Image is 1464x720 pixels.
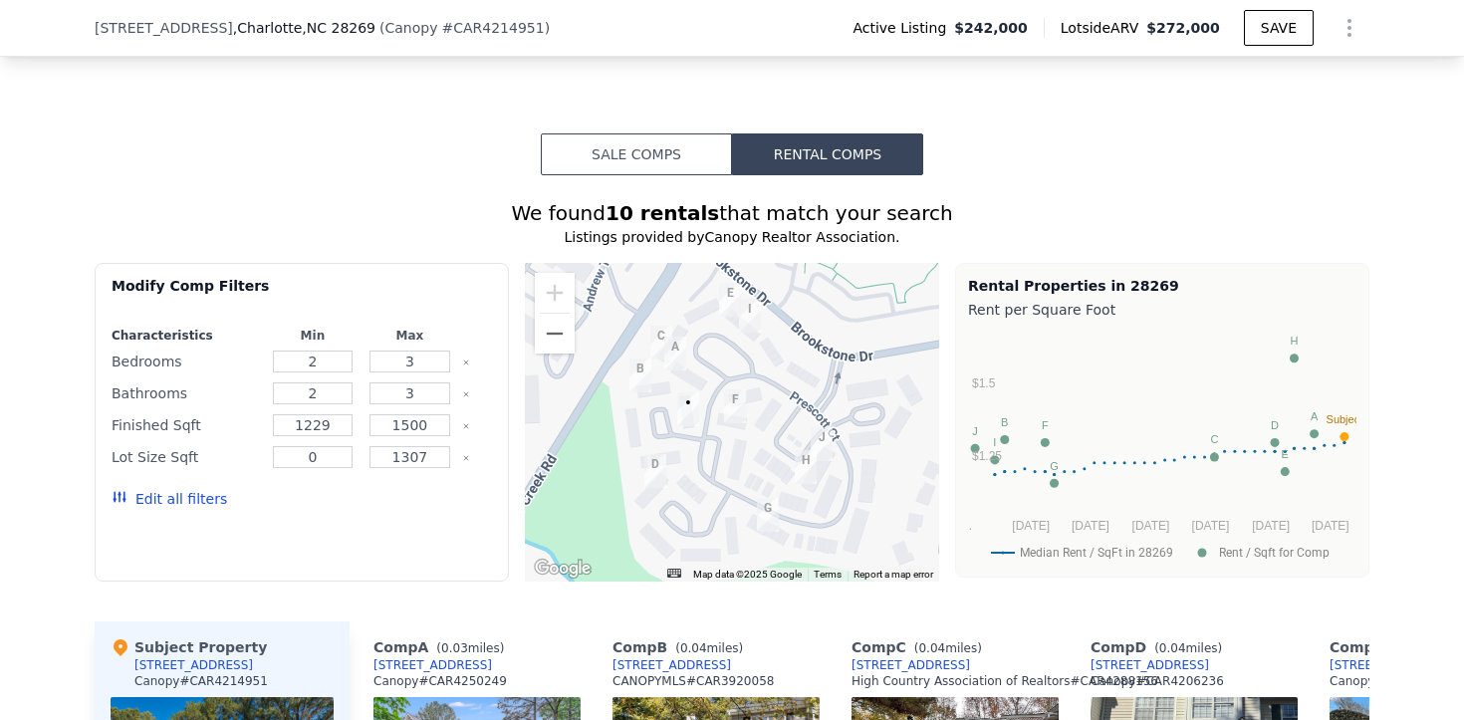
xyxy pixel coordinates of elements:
[441,20,544,36] span: # CAR4214951
[373,637,512,657] div: Comp A
[1042,419,1049,431] text: F
[853,18,954,38] span: Active Listing
[1091,657,1209,673] a: [STREET_ADDRESS]
[1219,546,1330,560] text: Rent / Sqft for Comp
[112,328,260,344] div: Characteristics
[441,641,468,655] span: 0.03
[739,299,761,333] div: 5626 Prescott Ct
[612,673,774,689] div: CANOPYMLS # CAR3920058
[1132,519,1170,533] text: [DATE]
[1146,641,1230,655] span: ( miles)
[112,411,260,439] div: Finished Sqft
[667,569,681,578] button: Keyboard shortcuts
[612,637,751,657] div: Comp B
[373,673,507,689] div: Canopy # CAR4250249
[811,427,833,461] div: 5947 Prescott Ct
[732,133,923,175] button: Rental Comps
[535,314,575,354] button: Zoom out
[795,450,817,484] div: 5955 Prescott Ct
[233,18,375,38] span: , Charlotte
[612,657,731,673] a: [STREET_ADDRESS]
[1252,519,1290,533] text: [DATE]
[530,556,596,582] img: Google
[112,379,260,407] div: Bathrooms
[95,227,1369,247] div: Listings provided by Canopy Realtor Association .
[112,276,492,312] div: Modify Comp Filters
[366,328,455,344] div: Max
[379,18,550,38] div: ( )
[693,569,802,580] span: Map data ©2025 Google
[757,498,779,532] div: 5878 Prescott Ct
[134,673,268,689] div: Canopy # CAR4214951
[972,449,1002,463] text: $1.25
[644,454,666,488] div: 5818 Prescott Ct
[852,657,970,673] a: [STREET_ADDRESS]
[535,273,575,313] button: Zoom in
[954,18,1028,38] span: $242,000
[1061,18,1146,38] span: Lotside ARV
[724,389,746,423] div: 5719 Prescott Ct
[1072,519,1109,533] text: [DATE]
[680,641,707,655] span: 0.04
[112,489,227,509] button: Edit all filters
[1091,673,1224,689] div: Canopy # CAR4206236
[606,201,719,225] strong: 10 rentals
[968,296,1356,324] div: Rent per Square Foot
[1311,410,1319,422] text: A
[854,569,933,580] a: Report a map error
[1001,416,1008,428] text: B
[1091,637,1230,657] div: Comp D
[852,673,1158,689] div: High Country Association of Realtors # CAR4288156
[972,376,996,390] text: $1.5
[1050,460,1059,472] text: G
[1192,519,1230,533] text: [DATE]
[1244,10,1314,46] button: SAVE
[814,569,842,580] a: Terms
[1271,419,1279,431] text: D
[1020,546,1173,560] text: Median Rent / SqFt in 28269
[373,657,492,673] a: [STREET_ADDRESS]
[530,556,596,582] a: Open this area in Google Maps (opens a new window)
[1146,20,1220,36] span: $272,000
[650,326,672,360] div: 5664 Prescott Ct
[112,348,260,375] div: Bedrooms
[95,199,1369,227] div: We found that match your search
[968,324,1356,573] svg: A chart.
[969,519,972,533] text: .
[972,425,978,437] text: J
[462,359,470,366] button: Clear
[677,392,699,426] div: 5702 Prescott Ct
[1312,519,1349,533] text: [DATE]
[1327,413,1363,425] text: Subject
[462,422,470,430] button: Clear
[95,18,233,38] span: [STREET_ADDRESS]
[906,641,990,655] span: ( miles)
[1210,433,1218,445] text: C
[112,443,260,471] div: Lot Size Sqft
[541,133,732,175] button: Sale Comps
[302,20,375,36] span: , NC 28269
[134,657,253,673] div: [STREET_ADDRESS]
[918,641,945,655] span: 0.04
[1330,673,1463,689] div: Canopy # CAR4208730
[629,359,651,392] div: 5722 Prescott Ct
[719,283,741,317] div: 5634 Prescott Ct
[111,637,267,657] div: Subject Property
[1282,448,1289,460] text: E
[428,641,512,655] span: ( miles)
[1330,657,1448,673] a: [STREET_ADDRESS]
[968,276,1356,296] div: Rental Properties in 28269
[993,436,996,448] text: I
[1291,335,1299,347] text: H
[462,454,470,462] button: Clear
[1159,641,1186,655] span: 0.04
[1330,8,1369,48] button: Show Options
[667,641,751,655] span: ( miles)
[462,390,470,398] button: Clear
[384,20,437,36] span: Canopy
